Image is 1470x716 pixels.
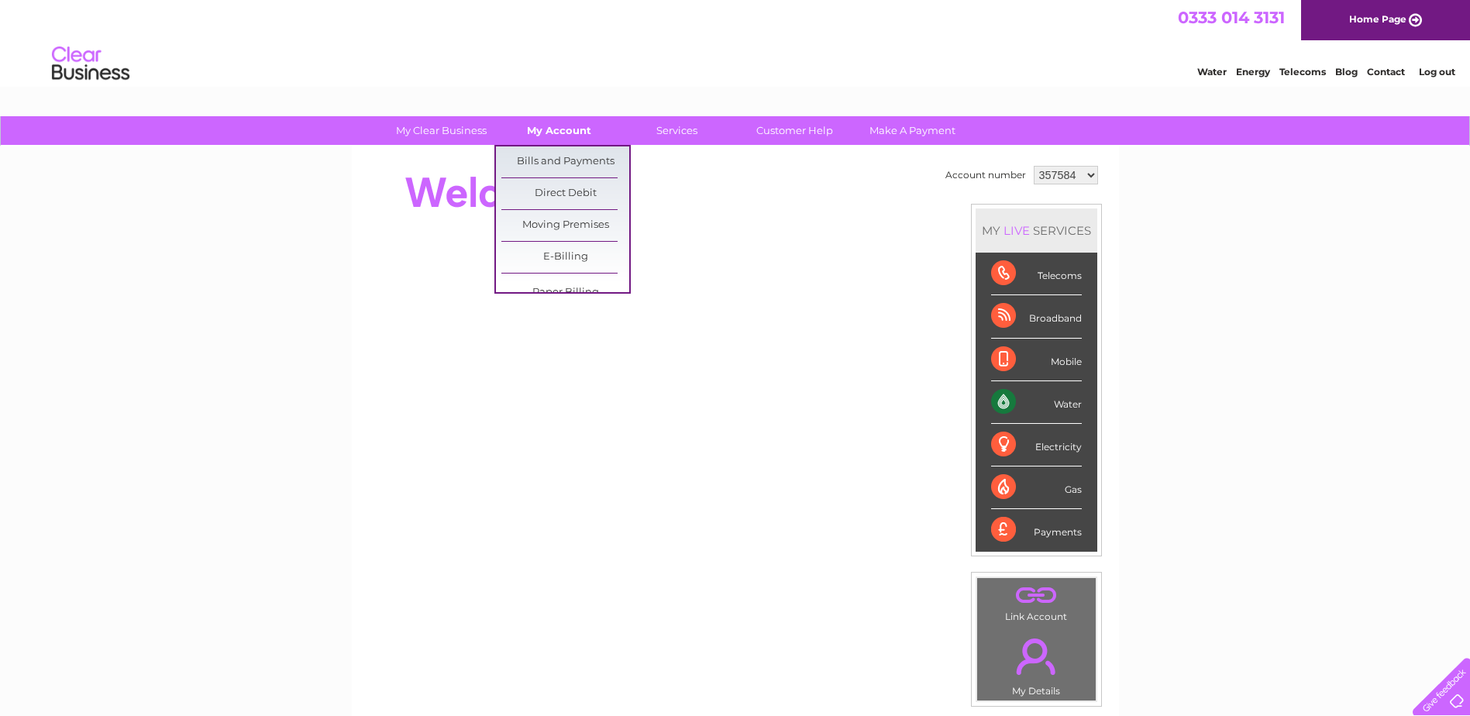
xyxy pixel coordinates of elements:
[613,116,741,145] a: Services
[991,381,1082,424] div: Water
[849,116,976,145] a: Make A Payment
[501,242,629,273] a: E-Billing
[1000,223,1033,238] div: LIVE
[731,116,859,145] a: Customer Help
[501,210,629,241] a: Moving Premises
[991,339,1082,381] div: Mobile
[976,577,1096,626] td: Link Account
[501,146,629,177] a: Bills and Payments
[991,509,1082,551] div: Payments
[976,208,1097,253] div: MY SERVICES
[991,295,1082,338] div: Broadband
[1236,66,1270,77] a: Energy
[51,40,130,88] img: logo.png
[981,629,1092,683] a: .
[1419,66,1455,77] a: Log out
[1178,8,1285,27] a: 0333 014 3131
[1197,66,1227,77] a: Water
[991,253,1082,295] div: Telecoms
[976,625,1096,701] td: My Details
[1367,66,1405,77] a: Contact
[991,466,1082,509] div: Gas
[495,116,623,145] a: My Account
[501,277,629,308] a: Paper Billing
[981,582,1092,609] a: .
[370,9,1102,75] div: Clear Business is a trading name of Verastar Limited (registered in [GEOGRAPHIC_DATA] No. 3667643...
[942,162,1030,188] td: Account number
[1279,66,1326,77] a: Telecoms
[377,116,505,145] a: My Clear Business
[1335,66,1358,77] a: Blog
[501,178,629,209] a: Direct Debit
[991,424,1082,466] div: Electricity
